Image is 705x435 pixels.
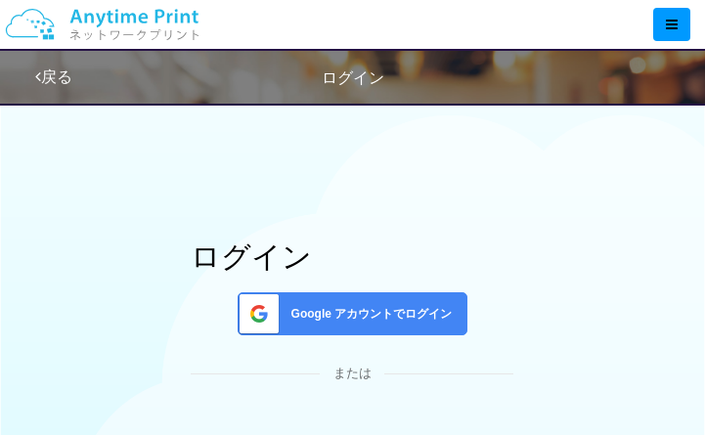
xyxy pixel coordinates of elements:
[284,306,453,323] span: Google アカウントでログイン
[35,68,72,85] a: 戻る
[322,69,384,86] span: ログイン
[191,365,513,383] div: または
[191,240,513,273] h1: ログイン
